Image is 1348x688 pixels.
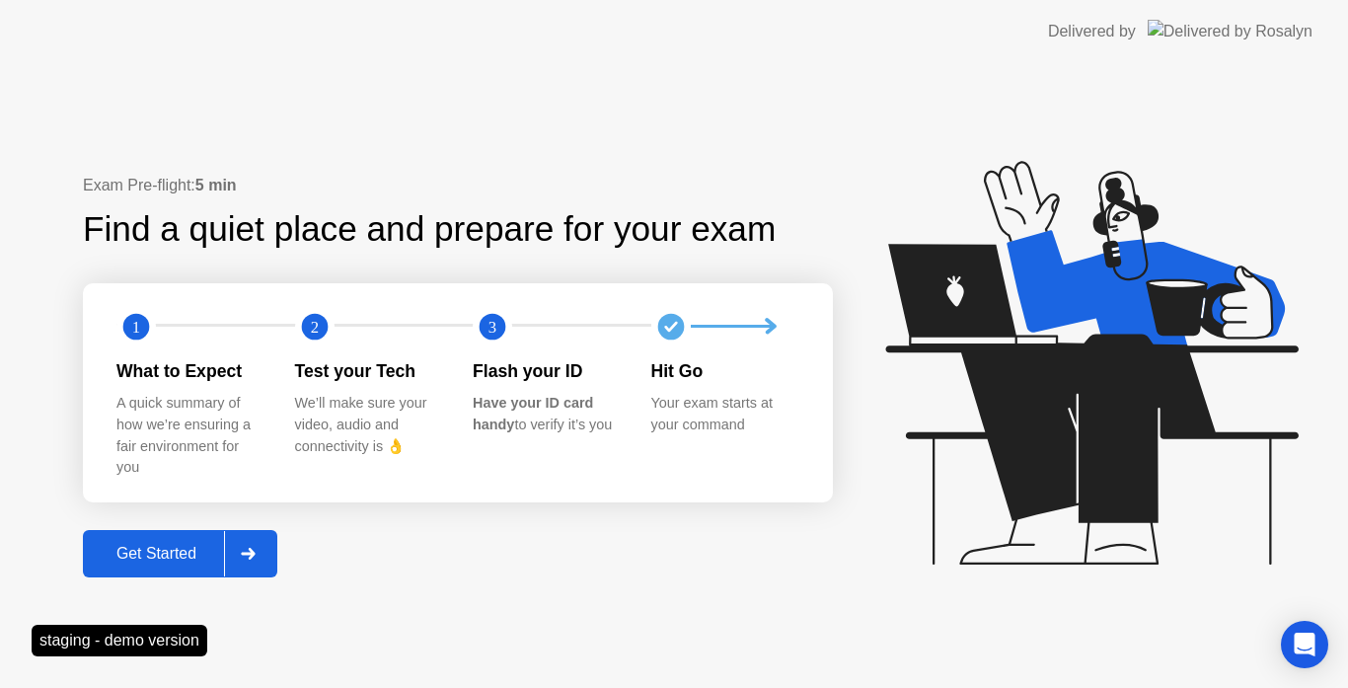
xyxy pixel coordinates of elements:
div: Get Started [89,545,224,563]
div: What to Expect [116,358,263,384]
div: Delivered by [1048,20,1136,43]
div: We’ll make sure your video, audio and connectivity is 👌 [295,393,442,457]
button: Get Started [83,530,277,577]
div: A quick summary of how we’re ensuring a fair environment for you [116,393,263,478]
div: Hit Go [651,358,798,384]
div: Open Intercom Messenger [1281,621,1328,668]
div: staging - demo version [32,625,207,656]
text: 3 [488,318,496,337]
div: Your exam starts at your command [651,393,798,435]
b: 5 min [195,177,237,193]
div: Find a quiet place and prepare for your exam [83,203,779,256]
div: Exam Pre-flight: [83,174,833,197]
img: Delivered by Rosalyn [1148,20,1312,42]
div: Test your Tech [295,358,442,384]
text: 1 [132,318,140,337]
div: to verify it’s you [473,393,620,435]
b: Have your ID card handy [473,395,593,432]
text: 2 [310,318,318,337]
div: Flash your ID [473,358,620,384]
